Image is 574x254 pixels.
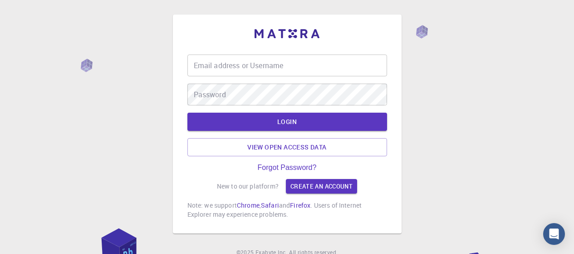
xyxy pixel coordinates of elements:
a: Create an account [286,179,357,194]
a: Chrome [237,201,260,209]
a: Firefox [290,201,310,209]
p: Note: we support , and . Users of Internet Explorer may experience problems. [187,201,387,219]
a: Forgot Password? [258,164,317,172]
a: Safari [261,201,279,209]
p: New to our platform? [217,182,279,191]
button: LOGIN [187,113,387,131]
a: View open access data [187,138,387,156]
div: Open Intercom Messenger [543,223,565,245]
